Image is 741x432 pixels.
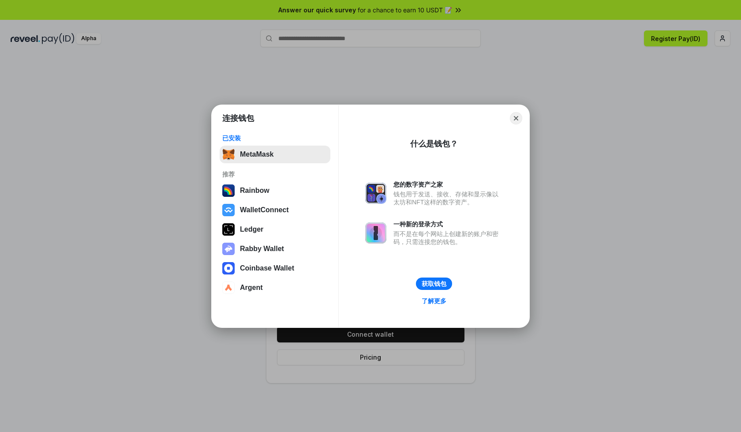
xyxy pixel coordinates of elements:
[240,264,294,272] div: Coinbase Wallet
[220,240,330,258] button: Rabby Wallet
[393,220,503,228] div: 一种新的登录方式
[220,201,330,219] button: WalletConnect
[393,180,503,188] div: 您的数字资产之家
[422,280,446,288] div: 获取钱包
[222,148,235,161] img: svg+xml,%3Csvg%20fill%3D%22none%22%20height%3D%2233%22%20viewBox%3D%220%200%2035%2033%22%20width%...
[510,112,522,124] button: Close
[393,190,503,206] div: 钱包用于发送、接收、存储和显示像以太坊和NFT这样的数字资产。
[416,295,452,307] a: 了解更多
[393,230,503,246] div: 而不是在每个网站上创建新的账户和密码，只需连接您的钱包。
[220,279,330,297] button: Argent
[222,204,235,216] img: svg+xml,%3Csvg%20width%3D%2228%22%20height%3D%2228%22%20viewBox%3D%220%200%2028%2028%22%20fill%3D...
[365,183,386,204] img: svg+xml,%3Csvg%20xmlns%3D%22http%3A%2F%2Fwww.w3.org%2F2000%2Fsvg%22%20fill%3D%22none%22%20viewBox...
[220,146,330,163] button: MetaMask
[222,170,328,178] div: 推荐
[416,278,452,290] button: 获取钱包
[220,221,330,238] button: Ledger
[220,182,330,199] button: Rainbow
[410,139,458,149] div: 什么是钱包？
[222,113,254,124] h1: 连接钱包
[220,259,330,277] button: Coinbase Wallet
[222,282,235,294] img: svg+xml,%3Csvg%20width%3D%2228%22%20height%3D%2228%22%20viewBox%3D%220%200%2028%2028%22%20fill%3D...
[240,284,263,292] div: Argent
[222,134,328,142] div: 已安装
[422,297,446,305] div: 了解更多
[240,245,284,253] div: Rabby Wallet
[222,184,235,197] img: svg+xml,%3Csvg%20width%3D%22120%22%20height%3D%22120%22%20viewBox%3D%220%200%20120%20120%22%20fil...
[222,243,235,255] img: svg+xml,%3Csvg%20xmlns%3D%22http%3A%2F%2Fwww.w3.org%2F2000%2Fsvg%22%20fill%3D%22none%22%20viewBox...
[240,187,269,195] div: Rainbow
[222,223,235,236] img: svg+xml,%3Csvg%20xmlns%3D%22http%3A%2F%2Fwww.w3.org%2F2000%2Fsvg%22%20width%3D%2228%22%20height%3...
[240,150,273,158] div: MetaMask
[240,225,263,233] div: Ledger
[222,262,235,274] img: svg+xml,%3Csvg%20width%3D%2228%22%20height%3D%2228%22%20viewBox%3D%220%200%2028%2028%22%20fill%3D...
[365,222,386,244] img: svg+xml,%3Csvg%20xmlns%3D%22http%3A%2F%2Fwww.w3.org%2F2000%2Fsvg%22%20fill%3D%22none%22%20viewBox...
[240,206,289,214] div: WalletConnect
